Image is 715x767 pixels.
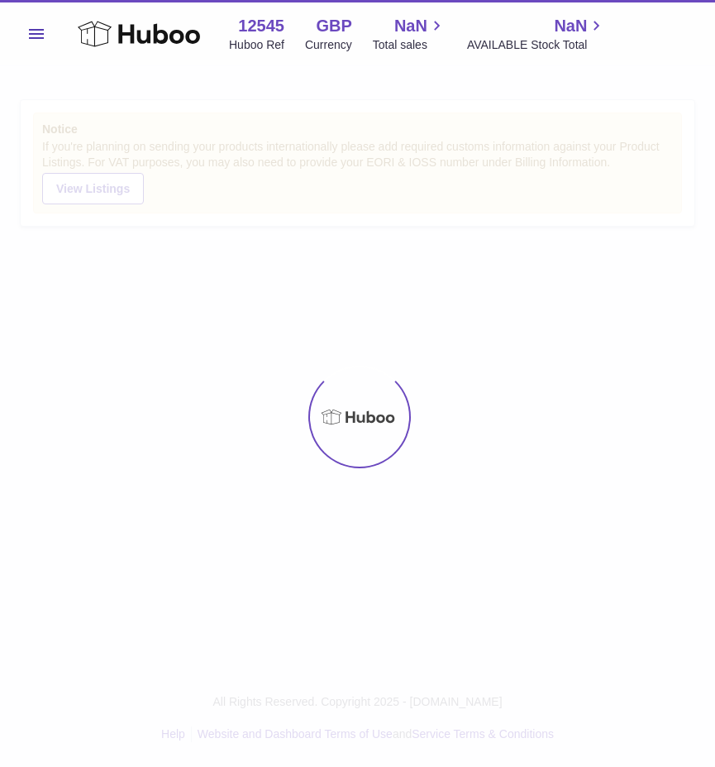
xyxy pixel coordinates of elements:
strong: 12545 [238,15,284,37]
span: AVAILABLE Stock Total [467,37,607,53]
span: NaN [554,15,587,37]
a: NaN AVAILABLE Stock Total [467,15,607,53]
strong: GBP [316,15,351,37]
div: Huboo Ref [229,37,284,53]
a: NaN Total sales [373,15,446,53]
span: Total sales [373,37,446,53]
div: Currency [305,37,352,53]
span: NaN [394,15,427,37]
